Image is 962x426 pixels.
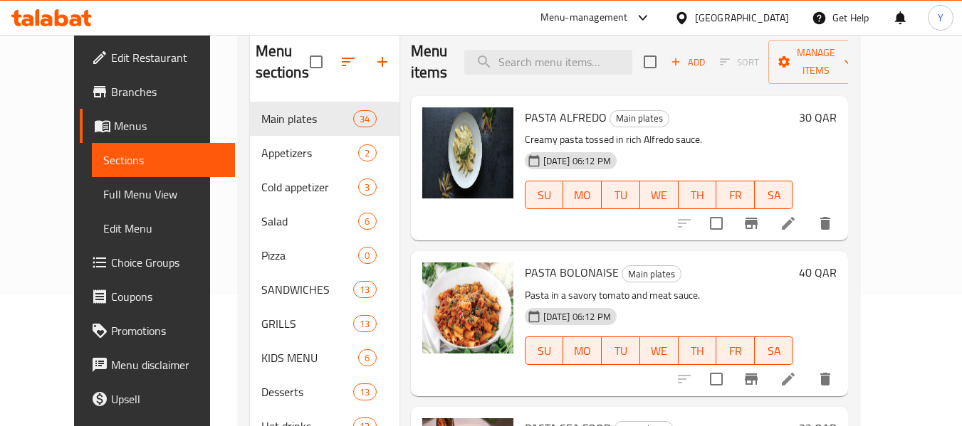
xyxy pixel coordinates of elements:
[358,247,376,264] div: items
[768,40,864,84] button: Manage items
[799,107,837,127] h6: 30 QAR
[695,10,789,26] div: [GEOGRAPHIC_DATA]
[358,179,376,196] div: items
[261,179,359,196] div: Cold appetizer
[610,110,669,127] span: Main plates
[525,336,564,365] button: SU
[114,117,224,134] span: Menus
[354,283,375,297] span: 13
[80,75,235,109] a: Branches
[525,262,619,283] span: PASTA BOLONAISE
[261,110,354,127] span: Main plates
[353,383,376,400] div: items
[353,110,376,127] div: items
[780,371,797,388] a: Edit menu item
[669,54,707,70] span: Add
[525,181,564,209] button: SU
[80,279,235,314] a: Coupons
[780,44,852,80] span: Manage items
[635,47,665,77] span: Select section
[734,206,768,240] button: Branch-specific-item
[422,262,513,353] img: PASTA BOLONAISE
[250,136,399,170] div: Appetizers2
[602,181,640,209] button: TU
[250,102,399,136] div: Main plates34
[722,185,749,206] span: FR
[261,281,354,298] span: SANDWICHES
[80,245,235,279] a: Choice Groups
[80,348,235,382] a: Menu disclaimer
[602,336,640,365] button: TU
[92,211,235,245] a: Edit Menu
[365,45,399,79] button: Add section
[111,356,224,373] span: Menu disclaimer
[684,185,711,206] span: TH
[622,265,681,282] div: Main plates
[938,10,943,26] span: Y
[261,213,359,230] span: Salad
[808,362,842,396] button: delete
[540,9,628,26] div: Menu-management
[111,254,224,271] span: Choice Groups
[531,185,558,206] span: SU
[701,364,731,394] span: Select to update
[111,390,224,408] span: Upsell
[261,349,359,366] span: KIDS MENU
[358,144,376,161] div: items
[640,181,679,209] button: WE
[354,112,375,126] span: 34
[679,336,717,365] button: TH
[622,266,681,282] span: Main plates
[780,215,797,232] a: Edit menu item
[665,51,711,73] span: Add item
[716,181,755,209] button: FR
[711,51,768,73] span: Select section first
[261,144,359,161] div: Appetizers
[261,247,359,264] div: Pizza
[353,281,376,298] div: items
[80,382,235,416] a: Upsell
[92,177,235,211] a: Full Menu View
[359,181,375,194] span: 3
[755,336,793,365] button: SA
[646,185,673,206] span: WE
[684,341,711,361] span: TH
[256,41,310,83] h2: Menu sections
[358,349,376,366] div: items
[538,310,617,324] span: [DATE] 06:12 PM
[111,322,224,339] span: Promotions
[607,341,634,361] span: TU
[80,41,235,75] a: Edit Restaurant
[261,315,354,332] span: GRILLS
[111,83,224,100] span: Branches
[569,341,596,361] span: MO
[525,131,793,149] p: Creamy pasta tossed in rich Alfredo sauce.
[358,213,376,230] div: items
[353,315,376,332] div: items
[563,336,602,365] button: MO
[679,181,717,209] button: TH
[525,107,607,128] span: PASTA ALFREDO
[80,314,235,348] a: Promotions
[531,341,558,361] span: SU
[111,288,224,305] span: Coupons
[103,220,224,237] span: Edit Menu
[250,272,399,307] div: SANDWICHES13
[111,49,224,66] span: Edit Restaurant
[359,215,375,228] span: 6
[261,383,354,400] span: Desserts
[525,287,793,304] p: Pasta in a savory tomato and meat sauce.
[359,351,375,365] span: 6
[250,204,399,238] div: Salad6
[80,109,235,143] a: Menus
[722,341,749,361] span: FR
[250,238,399,272] div: Pizza0
[607,185,634,206] span: TU
[640,336,679,365] button: WE
[755,181,793,209] button: SA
